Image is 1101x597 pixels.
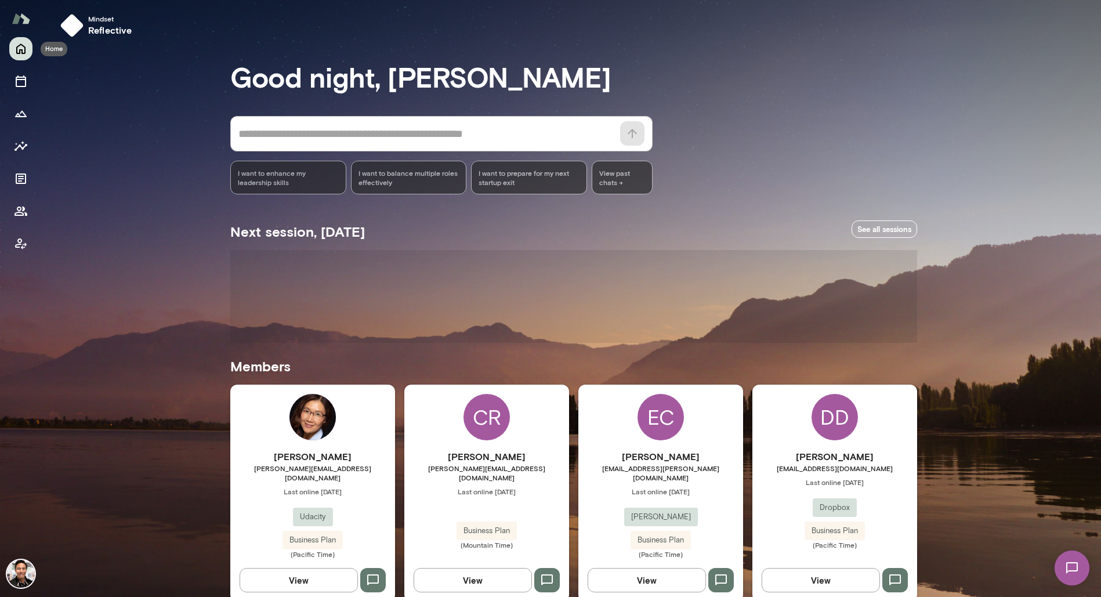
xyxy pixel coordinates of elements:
[7,560,35,588] img: Albert Villarde
[624,511,698,523] span: [PERSON_NAME]
[813,502,857,513] span: Dropbox
[230,450,395,464] h6: [PERSON_NAME]
[351,161,467,194] div: I want to balance multiple roles effectively
[631,534,691,546] span: Business Plan
[240,568,358,592] button: View
[88,14,132,23] span: Mindset
[9,37,32,60] button: Home
[578,450,743,464] h6: [PERSON_NAME]
[762,568,880,592] button: View
[230,487,395,496] span: Last online [DATE]
[230,464,395,482] span: [PERSON_NAME][EMAIL_ADDRESS][DOMAIN_NAME]
[752,540,917,549] span: (Pacific Time)
[9,200,32,223] button: Members
[230,222,365,241] h5: Next session, [DATE]
[230,161,346,194] div: I want to enhance my leadership skills
[404,487,569,496] span: Last online [DATE]
[404,464,569,482] span: [PERSON_NAME][EMAIL_ADDRESS][DOMAIN_NAME]
[289,394,336,440] img: Vicky Xiao
[463,394,510,440] div: CR
[471,161,587,194] div: I want to prepare for my next startup exit
[12,8,30,30] img: Mento
[457,525,517,537] span: Business Plan
[238,168,339,187] span: I want to enhance my leadership skills
[56,9,142,42] button: Mindsetreflective
[852,220,917,238] a: See all sessions
[88,23,132,37] h6: reflective
[638,394,684,440] div: EC
[9,167,32,190] button: Documents
[358,168,459,187] span: I want to balance multiple roles effectively
[588,568,706,592] button: View
[752,477,917,487] span: Last online [DATE]
[283,534,343,546] span: Business Plan
[9,135,32,158] button: Insights
[230,549,395,559] span: (Pacific Time)
[578,549,743,559] span: (Pacific Time)
[230,357,917,375] h5: Members
[41,42,67,56] div: Home
[805,525,865,537] span: Business Plan
[479,168,580,187] span: I want to prepare for my next startup exit
[752,450,917,464] h6: [PERSON_NAME]
[404,450,569,464] h6: [PERSON_NAME]
[9,102,32,125] button: Growth Plan
[9,70,32,93] button: Sessions
[9,232,32,255] button: Client app
[592,161,653,194] span: View past chats ->
[752,464,917,473] span: [EMAIL_ADDRESS][DOMAIN_NAME]
[230,60,917,93] h3: Good night, [PERSON_NAME]
[812,394,858,440] div: DD
[414,568,532,592] button: View
[578,487,743,496] span: Last online [DATE]
[293,511,333,523] span: Udacity
[578,464,743,482] span: [EMAIL_ADDRESS][PERSON_NAME][DOMAIN_NAME]
[60,14,84,37] img: mindset
[404,540,569,549] span: (Mountain Time)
